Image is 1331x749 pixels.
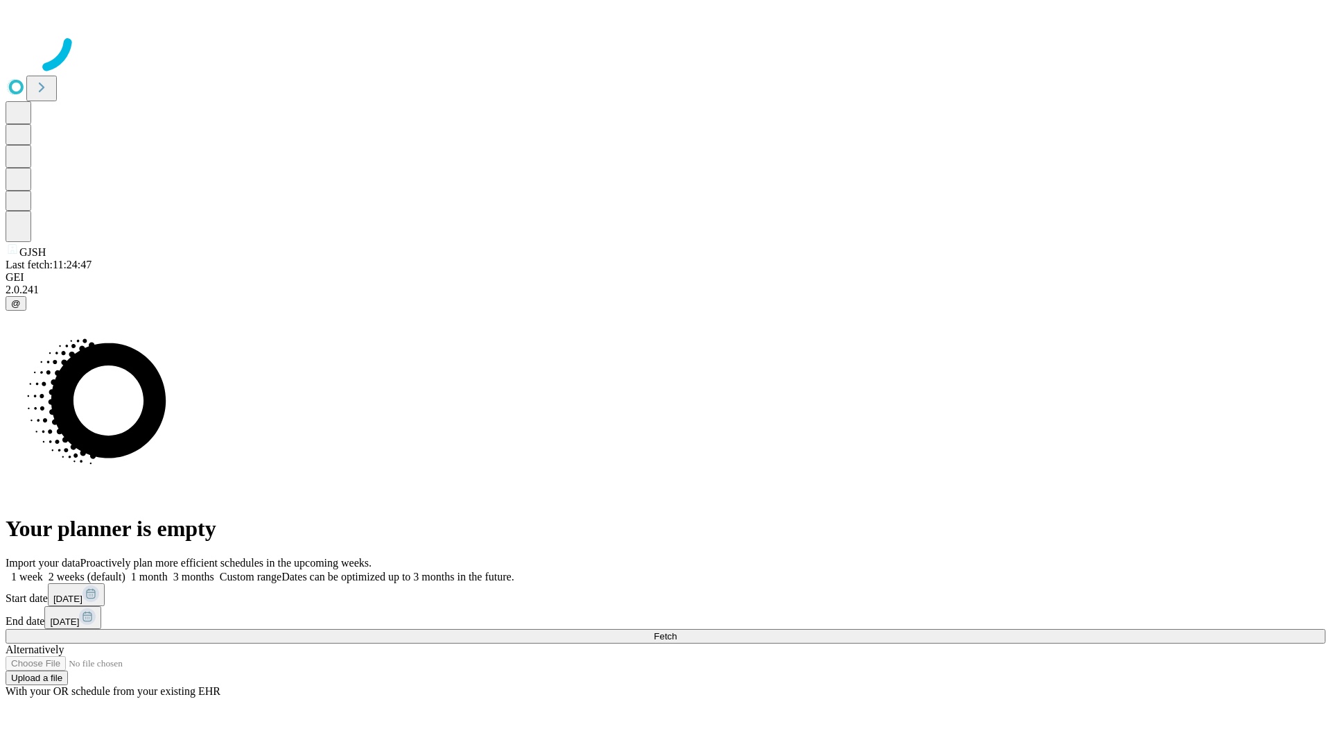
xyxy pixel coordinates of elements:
[49,571,125,583] span: 2 weeks (default)
[6,259,92,270] span: Last fetch: 11:24:47
[6,284,1325,296] div: 2.0.241
[6,557,80,569] span: Import your data
[48,583,105,606] button: [DATE]
[6,685,220,697] span: With your OR schedule from your existing EHR
[44,606,101,629] button: [DATE]
[6,516,1325,542] h1: Your planner is empty
[220,571,281,583] span: Custom range
[6,606,1325,629] div: End date
[6,629,1325,644] button: Fetch
[19,246,46,258] span: GJSH
[6,296,26,311] button: @
[131,571,168,583] span: 1 month
[11,571,43,583] span: 1 week
[173,571,214,583] span: 3 months
[50,617,79,627] span: [DATE]
[281,571,514,583] span: Dates can be optimized up to 3 months in the future.
[6,644,64,655] span: Alternatively
[654,631,677,642] span: Fetch
[80,557,372,569] span: Proactively plan more efficient schedules in the upcoming weeks.
[6,271,1325,284] div: GEI
[6,671,68,685] button: Upload a file
[53,594,82,604] span: [DATE]
[6,583,1325,606] div: Start date
[11,298,21,309] span: @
